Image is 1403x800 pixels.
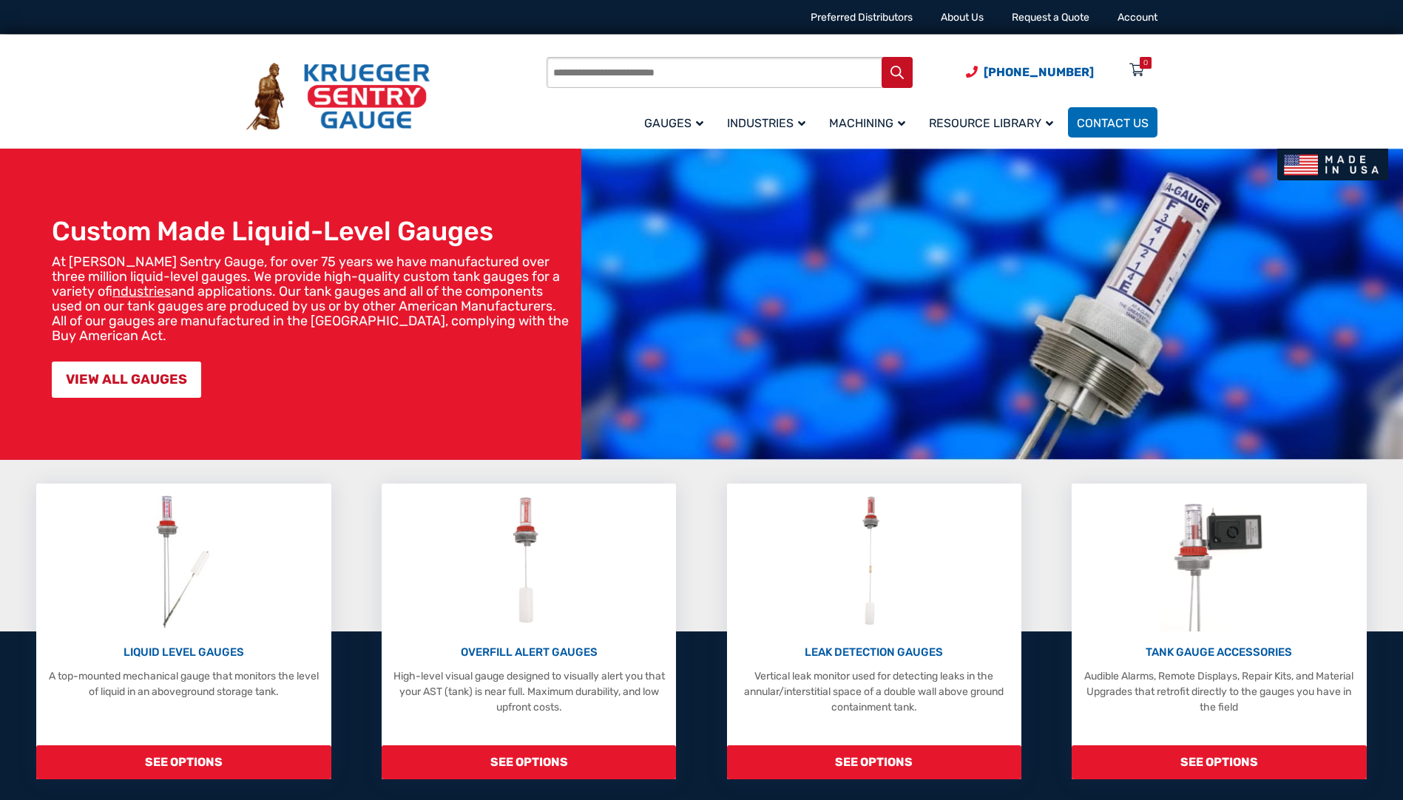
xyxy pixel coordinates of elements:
[734,644,1014,661] p: LEAK DETECTION GAUGES
[1068,107,1157,138] a: Contact Us
[52,215,574,247] h1: Custom Made Liquid-Level Gauges
[246,63,430,131] img: Krueger Sentry Gauge
[1079,668,1359,715] p: Audible Alarms, Remote Displays, Repair Kits, and Material Upgrades that retrofit directly to the...
[1072,745,1366,779] span: SEE OPTIONS
[734,668,1014,715] p: Vertical leak monitor used for detecting leaks in the annular/interstitial space of a double wall...
[382,745,676,779] span: SEE OPTIONS
[44,668,323,699] p: A top-mounted mechanical gauge that monitors the level of liquid in an aboveground storage tank.
[820,105,920,140] a: Machining
[845,491,903,631] img: Leak Detection Gauges
[1012,11,1089,24] a: Request a Quote
[496,491,562,631] img: Overfill Alert Gauges
[941,11,984,24] a: About Us
[727,116,805,130] span: Industries
[966,63,1094,81] a: Phone Number (920) 434-8860
[1072,484,1366,779] a: Tank Gauge Accessories TANK GAUGE ACCESSORIES Audible Alarms, Remote Displays, Repair Kits, and M...
[1160,491,1279,631] img: Tank Gauge Accessories
[52,362,201,398] a: VIEW ALL GAUGES
[829,116,905,130] span: Machining
[1077,116,1149,130] span: Contact Us
[727,484,1021,779] a: Leak Detection Gauges LEAK DETECTION GAUGES Vertical leak monitor used for detecting leaks in the...
[718,105,820,140] a: Industries
[389,668,669,715] p: High-level visual gauge designed to visually alert you that your AST (tank) is near full. Maximum...
[920,105,1068,140] a: Resource Library
[727,745,1021,779] span: SEE OPTIONS
[44,644,323,661] p: LIQUID LEVEL GAUGES
[36,745,331,779] span: SEE OPTIONS
[36,484,331,779] a: Liquid Level Gauges LIQUID LEVEL GAUGES A top-mounted mechanical gauge that monitors the level of...
[112,283,171,299] a: industries
[52,254,574,343] p: At [PERSON_NAME] Sentry Gauge, for over 75 years we have manufactured over three million liquid-l...
[644,116,703,130] span: Gauges
[635,105,718,140] a: Gauges
[382,484,676,779] a: Overfill Alert Gauges OVERFILL ALERT GAUGES High-level visual gauge designed to visually alert yo...
[1277,149,1388,180] img: Made In USA
[1143,57,1148,69] div: 0
[389,644,669,661] p: OVERFILL ALERT GAUGES
[811,11,913,24] a: Preferred Distributors
[929,116,1053,130] span: Resource Library
[1118,11,1157,24] a: Account
[984,65,1094,79] span: [PHONE_NUMBER]
[1079,644,1359,661] p: TANK GAUGE ACCESSORIES
[144,491,223,631] img: Liquid Level Gauges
